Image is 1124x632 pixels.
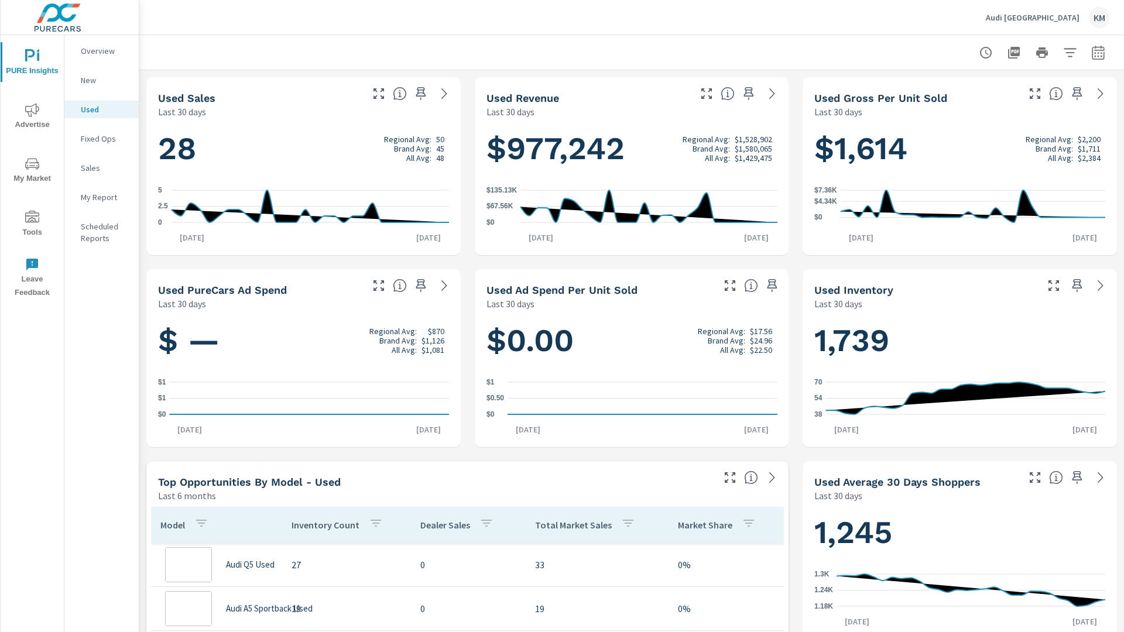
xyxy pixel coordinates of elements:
[436,144,444,153] p: 45
[64,130,139,147] div: Fixed Ops
[698,327,745,336] p: Regional Avg:
[721,87,735,101] span: Total sales revenue over the selected date range. [Source: This data is sourced from the dealer’s...
[520,232,561,243] p: [DATE]
[226,603,313,614] p: Audi A5 Sportback Used
[158,321,449,360] h1: $ —
[486,410,495,418] text: $0
[678,519,732,531] p: Market Share
[412,276,430,295] span: Save this to your personalized report
[814,92,947,104] h5: Used Gross Per Unit Sold
[739,84,758,103] span: Save this to your personalized report
[486,105,534,119] p: Last 30 days
[735,153,772,163] p: $1,429,475
[1002,41,1026,64] button: "Export Report to PDF"
[292,558,402,572] p: 27
[169,424,210,435] p: [DATE]
[486,129,777,169] h1: $977,242
[750,345,772,355] p: $22.50
[486,186,517,194] text: $135.13K
[64,71,139,89] div: New
[986,12,1080,23] p: Audi [GEOGRAPHIC_DATA]
[158,489,216,503] p: Last 6 months
[814,297,862,311] p: Last 30 days
[394,144,431,153] p: Brand Avg:
[158,202,168,211] text: 2.5
[486,284,638,296] h5: Used Ad Spend Per Unit Sold
[814,570,830,578] text: 1.3K
[379,336,417,345] p: Brand Avg:
[393,87,407,101] span: Number of vehicles sold by the dealership over the selected date range. [Source: This data is sou...
[814,394,823,403] text: 54
[750,336,772,345] p: $24.96
[683,135,730,144] p: Regional Avg:
[158,297,206,311] p: Last 30 days
[369,276,388,295] button: Make Fullscreen
[1049,470,1063,485] span: A rolling 30 day total of daily Shoppers on the dealership website, averaged over the selected da...
[814,197,837,205] text: $4.34K
[64,188,139,206] div: My Report
[435,276,454,295] a: See more details in report
[81,162,129,174] p: Sales
[1026,468,1044,487] button: Make Fullscreen
[486,394,504,403] text: $0.50
[1048,153,1073,163] p: All Avg:
[1,35,64,304] div: nav menu
[1036,144,1073,153] p: Brand Avg:
[428,327,444,336] p: $870
[4,157,60,186] span: My Market
[1068,468,1087,487] span: Save this to your personalized report
[535,519,612,531] p: Total Market Sales
[508,424,549,435] p: [DATE]
[158,378,166,386] text: $1
[158,186,162,194] text: 5
[1068,84,1087,103] span: Save this to your personalized report
[1030,41,1054,64] button: Print Report
[158,476,341,488] h5: Top Opportunities by Model - Used
[721,468,739,487] button: Make Fullscreen
[158,105,206,119] p: Last 30 days
[420,519,470,531] p: Dealer Sales
[226,559,275,570] p: Audi Q5 Used
[826,424,867,435] p: [DATE]
[486,297,534,311] p: Last 30 days
[708,336,745,345] p: Brand Avg:
[64,101,139,118] div: Used
[1064,424,1105,435] p: [DATE]
[1026,84,1044,103] button: Make Fullscreen
[1064,232,1105,243] p: [DATE]
[420,558,516,572] p: 0
[735,135,772,144] p: $1,528,902
[486,378,495,386] text: $1
[436,153,444,163] p: 48
[744,279,758,293] span: Average cost of advertising per each vehicle sold at the dealer over the selected date range. The...
[408,232,449,243] p: [DATE]
[763,84,782,103] a: See more details in report
[158,218,162,226] text: 0
[412,84,430,103] span: Save this to your personalized report
[1078,153,1101,163] p: $2,384
[814,513,1105,552] h1: 1,245
[1091,468,1110,487] a: See more details in report
[678,602,774,616] p: 0%
[814,489,862,503] p: Last 30 days
[814,284,893,296] h5: Used Inventory
[837,616,878,627] p: [DATE]
[736,424,777,435] p: [DATE]
[421,336,444,345] p: $1,126
[678,558,774,572] p: 0%
[486,321,777,360] h1: $0.00
[4,49,60,78] span: PURE Insights
[486,202,513,211] text: $67.56K
[81,133,129,145] p: Fixed Ops
[1089,7,1110,28] div: KM
[392,345,417,355] p: All Avg:
[720,345,745,355] p: All Avg:
[535,558,659,572] p: 33
[1026,135,1073,144] p: Regional Avg:
[814,129,1105,169] h1: $1,614
[814,321,1105,360] h1: 1,739
[64,42,139,60] div: Overview
[436,135,444,144] p: 50
[292,602,402,616] p: 19
[486,92,559,104] h5: Used Revenue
